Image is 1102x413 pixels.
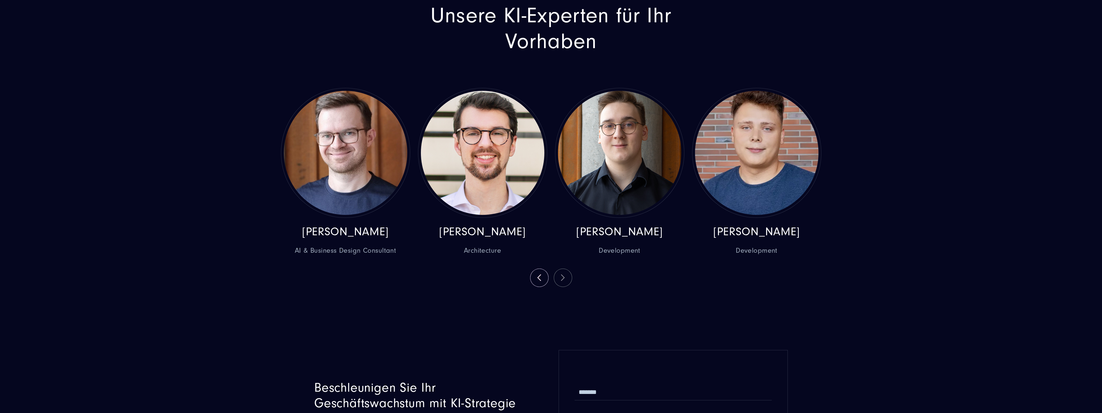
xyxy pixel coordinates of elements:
span: AI & Business Design Consultant [281,246,410,256]
img: Stephan-Ritter-570x570 [421,91,544,215]
img: Milosz-Rolla-570x570 [558,91,681,215]
img: Tomasz-Gabrys-570x570 [284,91,407,215]
p: [PERSON_NAME] [418,225,547,239]
span: Development [555,246,684,256]
p: [PERSON_NAME] [281,225,410,239]
p: [PERSON_NAME] [555,225,684,239]
img: karol [695,91,818,215]
h2: Unsere KI-Experten für Ihr Vorhaben [398,3,705,54]
span: Development [692,246,821,256]
span: Architecture [418,246,547,256]
p: [PERSON_NAME] [692,225,821,239]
